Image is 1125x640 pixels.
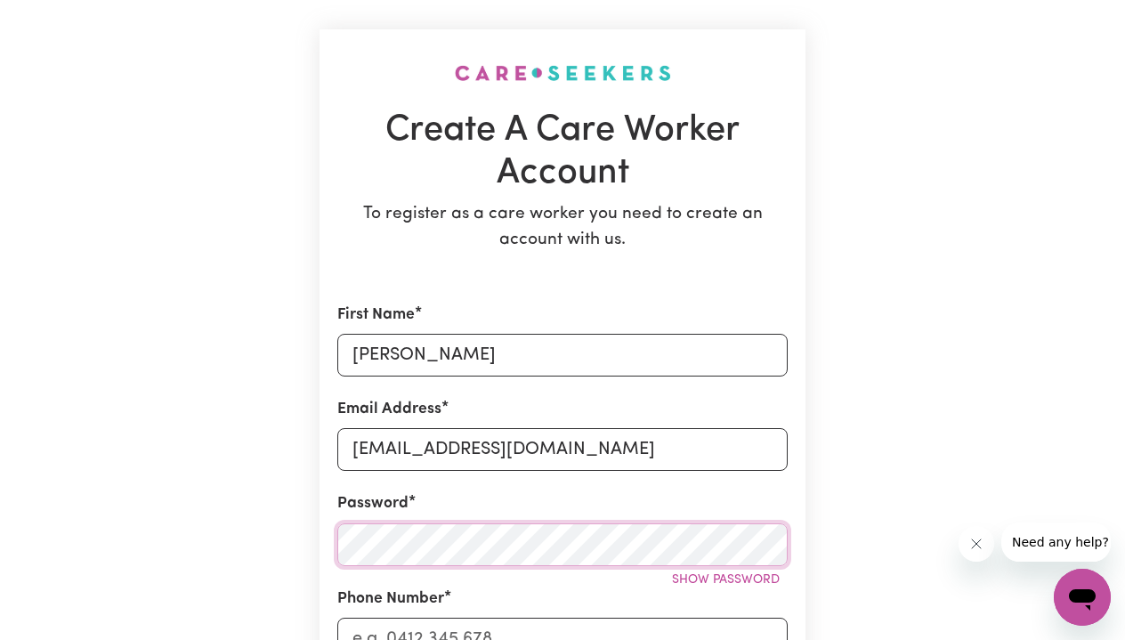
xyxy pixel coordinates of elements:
label: Email Address [337,398,441,421]
iframe: Close message [959,526,994,562]
p: To register as a care worker you need to create an account with us. [337,202,788,254]
button: Show password [664,566,788,594]
label: First Name [337,304,415,327]
input: e.g. daniela.d88@gmail.com [337,428,788,471]
iframe: Button to launch messaging window [1054,569,1111,626]
span: Show password [672,573,780,587]
h1: Create A Care Worker Account [337,109,788,195]
input: e.g. Daniela [337,334,788,377]
iframe: Message from company [1001,523,1111,562]
label: Password [337,492,409,515]
label: Phone Number [337,587,444,611]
